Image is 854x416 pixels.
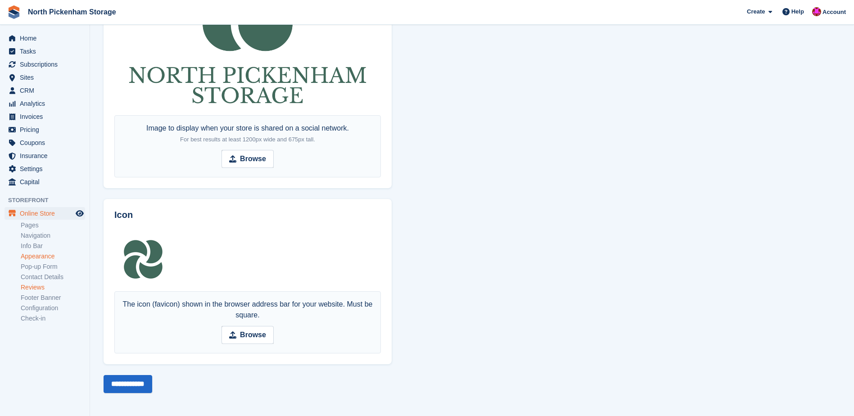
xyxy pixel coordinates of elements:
a: menu [5,97,85,110]
span: Home [20,32,74,45]
span: Tasks [20,45,74,58]
input: Browse [221,326,274,344]
span: Subscriptions [20,58,74,71]
span: Online Store [20,207,74,220]
a: menu [5,32,85,45]
span: Storefront [8,196,90,205]
img: stora-icon-8386f47178a22dfd0bd8f6a31ec36ba5ce8667c1dd55bd0f319d3a0aa187defe.svg [7,5,21,19]
span: Capital [20,176,74,188]
a: menu [5,163,85,175]
a: Configuration [21,304,85,312]
span: For best results at least 1200px wide and 675px tall. [180,136,315,143]
a: menu [5,207,85,220]
a: Preview store [74,208,85,219]
img: Dylan Taylor [812,7,821,16]
span: CRM [20,84,74,97]
a: Appearance [21,252,85,261]
a: menu [5,123,85,136]
a: menu [5,58,85,71]
span: Invoices [20,110,74,123]
span: Sites [20,71,74,84]
a: Contact Details [21,273,85,281]
span: Analytics [20,97,74,110]
a: Pop-up Form [21,262,85,271]
a: menu [5,149,85,162]
input: Browse [221,150,274,168]
a: menu [5,136,85,149]
a: Check-in [21,314,85,323]
img: base_icon_white_background.png [114,231,172,288]
a: Reviews [21,283,85,292]
a: menu [5,176,85,188]
span: Pricing [20,123,74,136]
span: Account [822,8,846,17]
strong: Browse [240,154,266,164]
div: Image to display when your store is shared on a social network. [146,123,349,145]
a: menu [5,45,85,58]
span: Coupons [20,136,74,149]
a: menu [5,84,85,97]
a: Pages [21,221,85,230]
a: menu [5,71,85,84]
a: Info Bar [21,242,85,250]
h2: Icon [114,210,381,220]
span: Create [747,7,765,16]
span: Insurance [20,149,74,162]
div: The icon (favicon) shown in the browser address bar for your website. Must be square. [119,299,376,321]
strong: Browse [240,330,266,340]
span: Settings [20,163,74,175]
a: Footer Banner [21,294,85,302]
a: Navigation [21,231,85,240]
a: menu [5,110,85,123]
span: Help [791,7,804,16]
a: North Pickenham Storage [24,5,120,19]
